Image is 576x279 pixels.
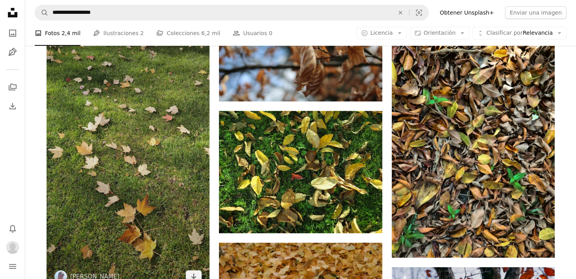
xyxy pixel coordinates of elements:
[5,44,21,60] a: Ilustraciones
[219,169,382,176] a: hojas rojas y marrones sobre hierba verde
[5,98,21,114] a: Historial de descargas
[6,241,19,254] img: Avatar del usuario Gestiones
[486,30,523,36] span: Clasificar por
[424,30,456,36] span: Orientación
[93,21,144,46] a: Ilustraciones 2
[392,5,409,20] button: Borrar
[140,29,144,37] span: 2
[410,5,428,20] button: Búsqueda visual
[5,221,21,236] button: Notificaciones
[156,21,220,46] a: Colecciones 6,2 mil
[5,79,21,95] a: Colecciones
[5,25,21,41] a: Fotos
[269,29,272,37] span: 0
[486,29,553,37] span: Relevancia
[5,5,21,22] a: Inicio — Unsplash
[473,27,567,39] button: Clasificar porRelevancia
[435,6,499,19] a: Obtener Unsplash+
[392,40,555,257] img: Un manojo de hojas que están en el suelo
[35,5,429,21] form: Encuentra imágenes en todo el sitio
[370,30,393,36] span: Licencia
[5,258,21,274] button: Menú
[392,145,555,152] a: Un manojo de hojas que están en el suelo
[233,21,272,46] a: Usuarios 0
[357,27,407,39] button: Licencia
[219,43,382,51] a: Las hojas de un árbol en el otoño
[201,29,220,37] span: 6,2 mil
[219,111,382,233] img: hojas rojas y marrones sobre hierba verde
[5,240,21,255] button: Perfil
[505,6,567,19] button: Enviar una imagen
[47,142,209,150] a: un montón de hojas en la hierba
[410,27,469,39] button: Orientación
[35,5,49,20] button: Buscar en Unsplash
